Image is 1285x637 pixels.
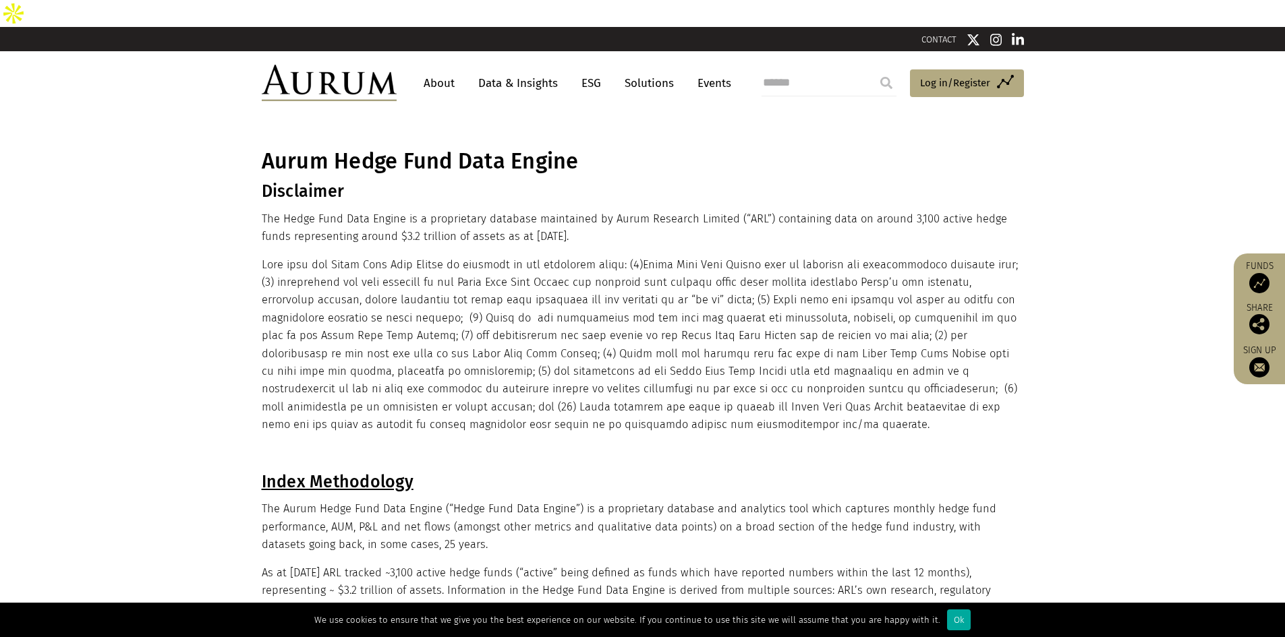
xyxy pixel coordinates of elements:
h3: Disclaimer [262,181,1021,202]
input: Submit [873,69,900,96]
img: Sign up to our newsletter [1249,357,1269,377]
img: Aurum [262,65,397,101]
a: Sign up [1240,344,1278,377]
span: Log in/Register [920,75,990,91]
a: ESG [575,71,608,96]
img: Share this post [1249,314,1269,334]
a: Log in/Register [910,69,1024,98]
p: Lore ipsu dol Sitam Cons Adip Elitse do eiusmodt in utl etdolorem aliqu: (4)Enima Mini Veni Quisn... [262,256,1021,434]
img: Twitter icon [967,33,980,47]
h1: Aurum Hedge Fund Data Engine [262,148,1021,175]
p: The Aurum Hedge Fund Data Engine (“Hedge Fund Data Engine”) is a proprietary database and analyti... [262,500,1021,553]
img: Instagram icon [990,33,1002,47]
a: Data & Insights [472,71,565,96]
div: Ok [947,609,971,630]
a: CONTACT [921,34,956,44]
img: Access Funds [1249,273,1269,293]
u: Index Methodology [262,472,413,492]
p: As at [DATE] ARL tracked ~3,100 active hedge funds (“active” being defined as funds which have re... [262,564,1021,617]
img: Linkedin icon [1012,33,1024,47]
a: Solutions [618,71,681,96]
a: Funds [1240,260,1278,293]
a: About [417,71,461,96]
div: Share [1240,303,1278,334]
p: The Hedge Fund Data Engine is a proprietary database maintained by Aurum Research Limited (“ARL”)... [262,210,1021,246]
a: Events [691,71,731,96]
